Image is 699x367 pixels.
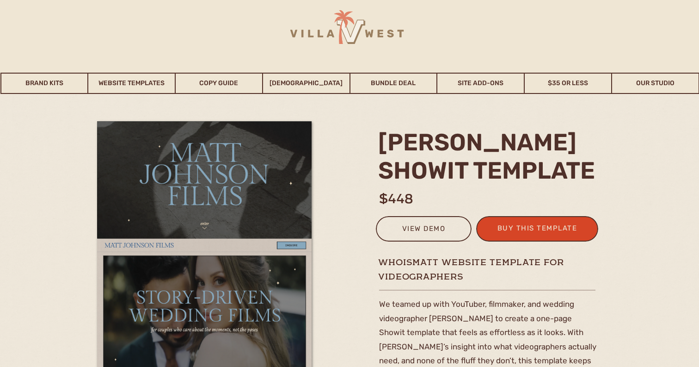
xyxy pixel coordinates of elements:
[379,189,454,207] h1: $448
[382,223,466,238] a: view demo
[378,256,632,268] h1: whoismatt website template for videographers
[612,73,699,94] a: Our Studio
[1,73,88,94] a: Brand Kits
[525,73,611,94] a: $35 or Less
[378,128,601,184] h2: [PERSON_NAME] Showit template
[176,73,262,94] a: Copy Guide
[350,73,437,94] a: Bundle Deal
[492,222,582,237] a: buy this template
[263,73,349,94] a: [DEMOGRAPHIC_DATA]
[88,73,175,94] a: Website Templates
[437,73,524,94] a: Site Add-Ons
